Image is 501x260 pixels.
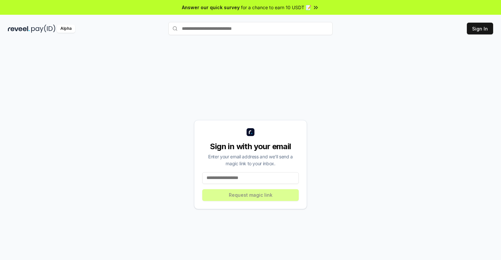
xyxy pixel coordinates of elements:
[467,23,493,34] button: Sign In
[247,128,254,136] img: logo_small
[241,4,311,11] span: for a chance to earn 10 USDT 📝
[202,153,299,167] div: Enter your email address and we’ll send a magic link to your inbox.
[202,141,299,152] div: Sign in with your email
[31,25,55,33] img: pay_id
[57,25,75,33] div: Alpha
[8,25,30,33] img: reveel_dark
[182,4,240,11] span: Answer our quick survey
